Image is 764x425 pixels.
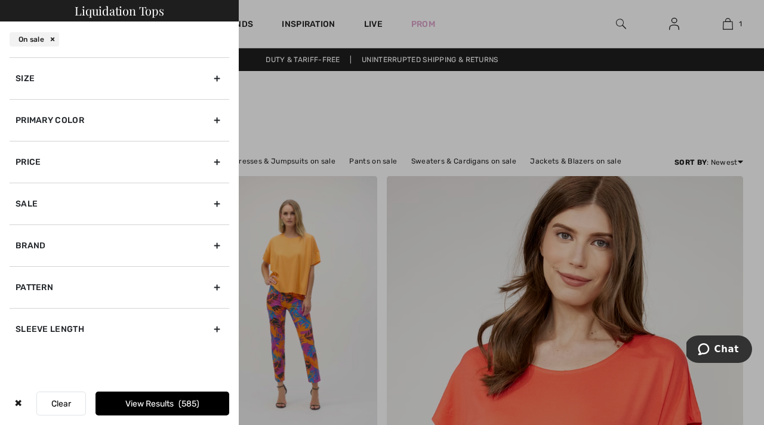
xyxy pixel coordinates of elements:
[686,335,752,365] iframe: Opens a widget where you can chat to one of our agents
[95,392,229,415] button: View Results585
[10,266,229,308] div: Pattern
[10,308,229,350] div: Sleeve length
[10,99,229,141] div: Primary Color
[178,399,199,409] span: 585
[36,392,86,415] button: Clear
[10,32,59,47] div: On sale
[10,57,229,99] div: Size
[10,224,229,266] div: Brand
[10,183,229,224] div: Sale
[10,392,27,415] div: ✖
[10,141,229,183] div: Price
